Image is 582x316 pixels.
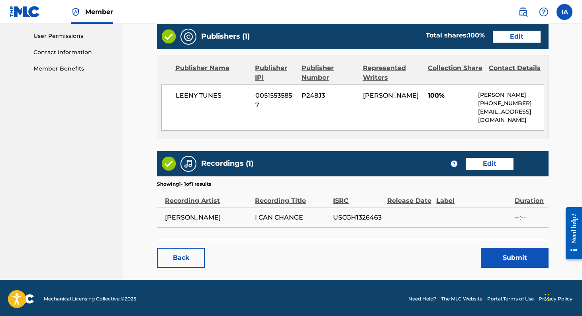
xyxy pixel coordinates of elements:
[478,99,544,108] p: [PHONE_NUMBER]
[481,248,549,268] button: Submit
[408,295,436,302] a: Need Help?
[515,213,545,222] span: --:--
[441,295,482,302] a: The MLC Website
[515,188,545,206] div: Duration
[333,188,383,206] div: ISRC
[255,91,296,110] span: 00515535857
[165,213,251,222] span: [PERSON_NAME]
[487,295,534,302] a: Portal Terms of Use
[560,201,582,265] iframe: Resource Center
[363,92,419,99] span: [PERSON_NAME]
[333,213,383,222] span: USCGH1326463
[302,63,357,82] div: Publisher Number
[255,188,329,206] div: Recording Title
[10,6,40,18] img: MLC Logo
[162,157,176,171] img: Valid
[44,295,136,302] span: Mechanical Licensing Collective © 2025
[184,159,193,169] img: Recordings
[539,7,549,17] img: help
[478,91,544,99] p: [PERSON_NAME]
[539,295,572,302] a: Privacy Policy
[428,63,483,82] div: Collection Share
[302,91,357,100] span: P248J3
[478,108,544,124] p: [EMAIL_ADDRESS][DOMAIN_NAME]
[201,159,253,168] h5: Recordings (1)
[162,29,176,43] img: Valid
[466,158,513,170] a: Edit
[255,63,296,82] div: Publisher IPI
[387,188,433,206] div: Release Date
[184,32,193,41] img: Publishers
[542,278,582,316] iframe: Chat Widget
[33,48,114,57] a: Contact Information
[165,188,251,206] div: Recording Artist
[426,31,485,40] div: Total shares:
[176,91,249,100] span: LEENY TUNES
[85,7,113,16] span: Member
[255,213,329,222] span: I CAN CHANGE
[451,161,457,167] span: ?
[157,248,205,268] a: Back
[428,91,472,100] span: 100%
[489,63,544,82] div: Contact Details
[493,31,541,43] a: Edit
[33,32,114,40] a: User Permissions
[201,32,250,41] h5: Publishers (1)
[557,4,572,20] div: User Menu
[71,7,80,17] img: Top Rightsholder
[363,63,422,82] div: Represented Writers
[536,4,552,20] div: Help
[468,31,485,39] span: 100 %
[436,188,511,206] div: Label
[545,286,549,310] div: Drag
[518,7,528,17] img: search
[515,4,531,20] a: Public Search
[175,63,249,82] div: Publisher Name
[33,65,114,73] a: Member Benefits
[157,181,211,188] p: Showing 1 - 1 of 1 results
